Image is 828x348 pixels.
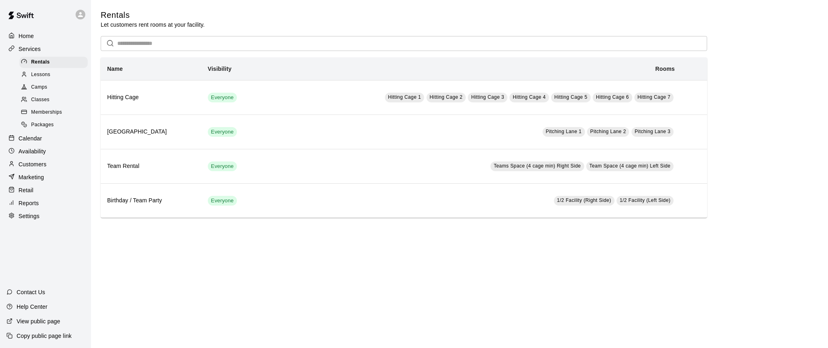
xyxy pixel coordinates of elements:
[6,132,84,144] a: Calendar
[101,10,205,21] h5: Rentals
[19,199,39,207] p: Reports
[31,108,62,117] span: Memberships
[589,163,671,169] span: Team Space (4 cage min) Left Side
[31,71,51,79] span: Lessons
[655,66,675,72] b: Rooms
[208,128,237,136] span: Everyone
[19,94,91,106] a: Classes
[513,94,546,100] span: Hitting Cage 4
[19,106,91,119] a: Memberships
[107,127,195,136] h6: [GEOGRAPHIC_DATA]
[101,57,707,218] table: simple table
[6,197,84,209] a: Reports
[6,171,84,183] a: Marketing
[208,161,237,171] div: This service is visible to all of your customers
[635,129,671,134] span: Pitching Lane 3
[19,186,34,194] p: Retail
[208,127,237,137] div: This service is visible to all of your customers
[107,93,195,102] h6: Hitting Cage
[17,317,60,325] p: View public page
[494,163,581,169] span: Teams Space (4 cage min) Right Side
[19,107,88,118] div: Memberships
[17,303,47,311] p: Help Center
[17,288,45,296] p: Contact Us
[19,173,44,181] p: Marketing
[208,196,237,206] div: This service is visible to all of your customers
[19,119,91,132] a: Packages
[6,145,84,157] a: Availability
[208,197,237,205] span: Everyone
[208,163,237,170] span: Everyone
[31,121,54,129] span: Packages
[590,129,626,134] span: Pitching Lane 2
[596,94,629,100] span: Hitting Cage 6
[6,184,84,196] a: Retail
[19,81,91,94] a: Camps
[17,332,72,340] p: Copy public page link
[620,197,671,203] span: 1/2 Facility (Left Side)
[19,45,41,53] p: Services
[19,212,40,220] p: Settings
[6,158,84,170] a: Customers
[19,119,88,131] div: Packages
[546,129,582,134] span: Pitching Lane 1
[19,57,88,68] div: Rentals
[19,69,88,81] div: Lessons
[31,58,50,66] span: Rentals
[31,83,47,91] span: Camps
[430,94,463,100] span: Hitting Cage 2
[208,94,237,102] span: Everyone
[19,147,46,155] p: Availability
[6,43,84,55] a: Services
[19,134,42,142] p: Calendar
[6,30,84,42] a: Home
[19,82,88,93] div: Camps
[19,160,46,168] p: Customers
[19,68,91,81] a: Lessons
[107,196,195,205] h6: Birthday / Team Party
[554,94,587,100] span: Hitting Cage 5
[101,21,205,29] p: Let customers rent rooms at your facility.
[107,162,195,171] h6: Team Rental
[19,94,88,106] div: Classes
[6,210,84,222] a: Settings
[19,32,34,40] p: Home
[471,94,504,100] span: Hitting Cage 3
[107,66,123,72] b: Name
[31,96,49,104] span: Classes
[557,197,611,203] span: 1/2 Facility (Right Side)
[208,66,232,72] b: Visibility
[638,94,671,100] span: Hitting Cage 7
[388,94,421,100] span: Hitting Cage 1
[19,56,91,68] a: Rentals
[208,93,237,102] div: This service is visible to all of your customers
